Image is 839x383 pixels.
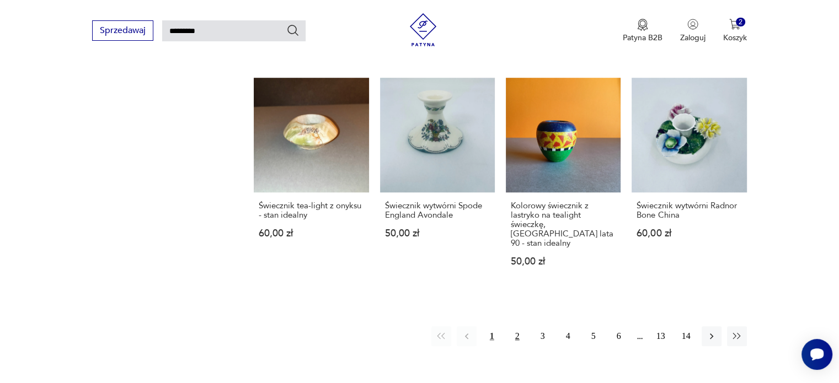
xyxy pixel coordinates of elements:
div: 2 [736,18,745,27]
img: Ikonka użytkownika [687,19,698,30]
button: Szukaj [286,24,300,37]
iframe: Smartsupp widget button [801,339,832,370]
button: Sprzedawaj [92,20,153,41]
p: 50,00 zł [385,229,490,238]
h3: Kolorowy świecznik z lastryko na tealight świeczkę, [GEOGRAPHIC_DATA] lata 90 - stan idealny [511,201,616,248]
button: 14 [676,326,696,346]
p: 60,00 zł [637,229,741,238]
p: Patyna B2B [623,33,662,43]
a: Świecznik wytwórni Spode England AvondaleŚwiecznik wytwórni Spode England Avondale50,00 zł [380,78,495,288]
button: Zaloguj [680,19,706,43]
h3: Świecznik wytwórni Radnor Bone China [637,201,741,220]
button: 5 [584,326,603,346]
h3: Świecznik tea-light z onyksu - stan idealny [259,201,364,220]
p: Zaloguj [680,33,706,43]
a: Sprzedawaj [92,28,153,35]
button: Patyna B2B [623,19,662,43]
p: 60,00 zł [259,229,364,238]
img: Ikona medalu [637,19,648,31]
button: 4 [558,326,578,346]
p: Koszyk [723,33,747,43]
a: Kolorowy świecznik z lastryko na tealight świeczkę, Niemcy lata 90 - stan idealnyKolorowy świeczn... [506,78,621,288]
p: 50,00 zł [511,257,616,266]
a: Świecznik wytwórni Radnor Bone ChinaŚwiecznik wytwórni Radnor Bone China60,00 zł [632,78,746,288]
button: 1 [482,326,502,346]
button: 13 [651,326,671,346]
img: Ikona koszyka [729,19,740,30]
button: 6 [609,326,629,346]
h3: Świecznik wytwórni Spode England Avondale [385,201,490,220]
button: 3 [533,326,553,346]
button: 2Koszyk [723,19,747,43]
a: Ikona medaluPatyna B2B [623,19,662,43]
img: Patyna - sklep z meblami i dekoracjami vintage [407,13,440,46]
a: Świecznik tea-light z onyksu - stan idealnyŚwiecznik tea-light z onyksu - stan idealny60,00 zł [254,78,368,288]
button: 2 [507,326,527,346]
